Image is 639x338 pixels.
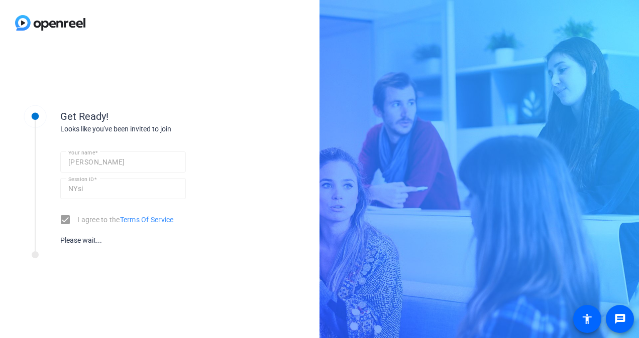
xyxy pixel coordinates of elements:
[60,235,186,246] div: Please wait...
[60,124,261,134] div: Looks like you've been invited to join
[68,149,95,155] mat-label: Your name
[614,313,626,325] mat-icon: message
[581,313,593,325] mat-icon: accessibility
[68,176,94,182] mat-label: Session ID
[60,109,261,124] div: Get Ready!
